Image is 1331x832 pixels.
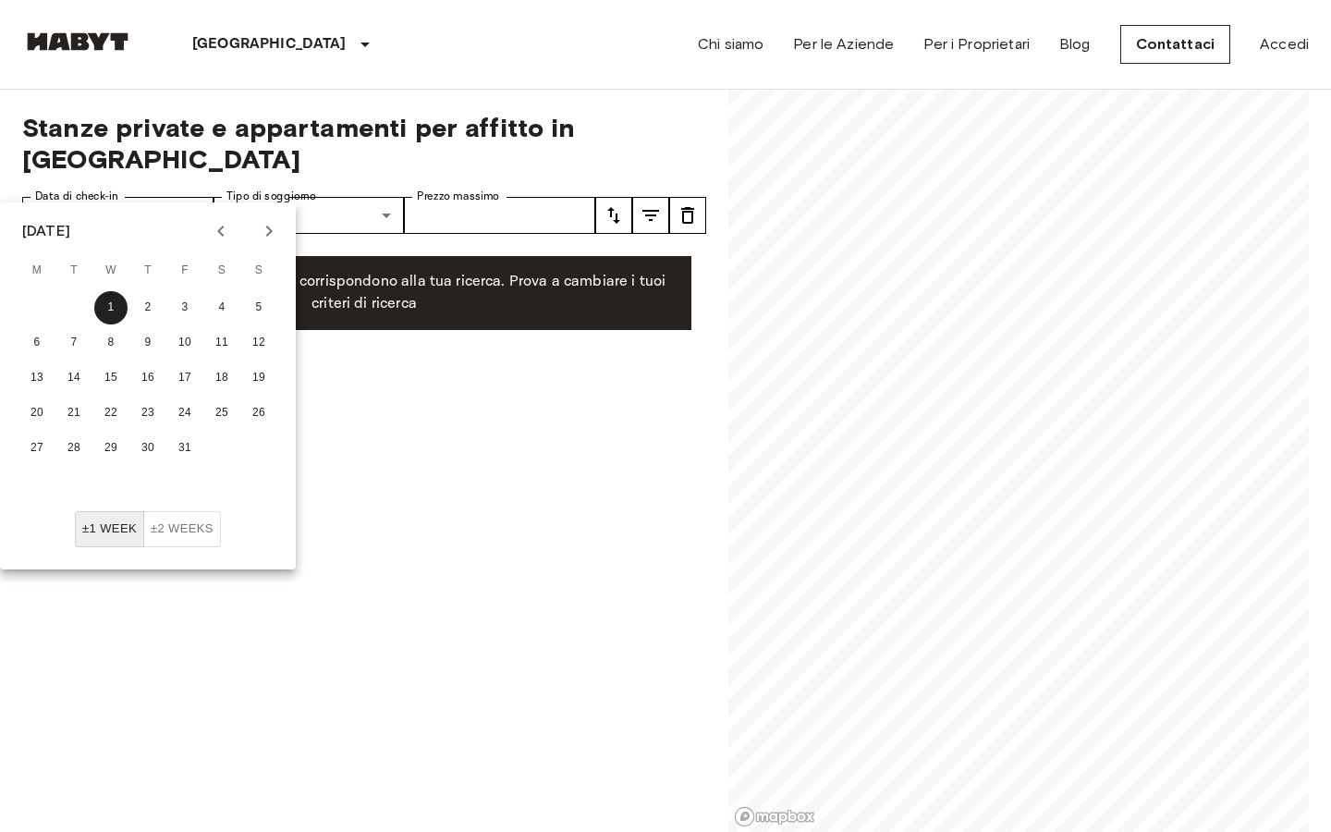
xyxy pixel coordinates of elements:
[20,397,54,430] button: 20
[242,361,275,395] button: 19
[205,361,238,395] button: 18
[94,326,128,360] button: 8
[168,432,201,465] button: 31
[131,252,165,289] span: Thursday
[214,197,405,234] div: Mutliple
[253,215,285,247] button: Next month
[168,291,201,324] button: 3
[1120,25,1231,64] a: Contattaci
[192,33,347,55] p: [GEOGRAPHIC_DATA]
[595,197,632,234] button: tune
[22,32,133,51] img: Habyt
[35,189,118,204] label: Data di check-in
[168,326,201,360] button: 10
[57,361,91,395] button: 14
[242,397,275,430] button: 26
[205,397,238,430] button: 25
[94,252,128,289] span: Wednesday
[632,197,669,234] button: tune
[242,326,275,360] button: 12
[793,33,894,55] a: Per le Aziende
[20,326,54,360] button: 6
[226,189,316,204] label: Tipo di soggiorno
[131,291,165,324] button: 2
[669,197,706,234] button: tune
[75,511,144,547] button: ±1 week
[205,326,238,360] button: 11
[57,326,91,360] button: 7
[75,511,221,547] div: Move In Flexibility
[143,511,221,547] button: ±2 weeks
[94,291,128,324] button: 1
[698,33,763,55] a: Chi siamo
[205,215,237,247] button: Previous month
[168,361,201,395] button: 17
[22,112,706,175] span: Stanze private e appartamenti per affitto in [GEOGRAPHIC_DATA]
[205,291,238,324] button: 4
[57,397,91,430] button: 21
[131,326,165,360] button: 9
[1260,33,1309,55] a: Accedi
[417,189,499,204] label: Prezzo massimo
[131,397,165,430] button: 23
[94,432,128,465] button: 29
[242,291,275,324] button: 5
[1059,33,1091,55] a: Blog
[20,252,54,289] span: Monday
[168,252,201,289] span: Friday
[131,361,165,395] button: 16
[20,361,54,395] button: 13
[22,220,70,242] div: [DATE]
[734,806,815,827] a: Mapbox logo
[94,397,128,430] button: 22
[94,361,128,395] button: 15
[20,432,54,465] button: 27
[242,252,275,289] span: Sunday
[168,397,201,430] button: 24
[57,252,91,289] span: Tuesday
[923,33,1030,55] a: Per i Proprietari
[57,432,91,465] button: 28
[52,271,677,315] p: Non ci sono stanze disponibili che corrispondono alla tua ricerca. Prova a cambiare i tuoi criter...
[131,432,165,465] button: 30
[205,252,238,289] span: Saturday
